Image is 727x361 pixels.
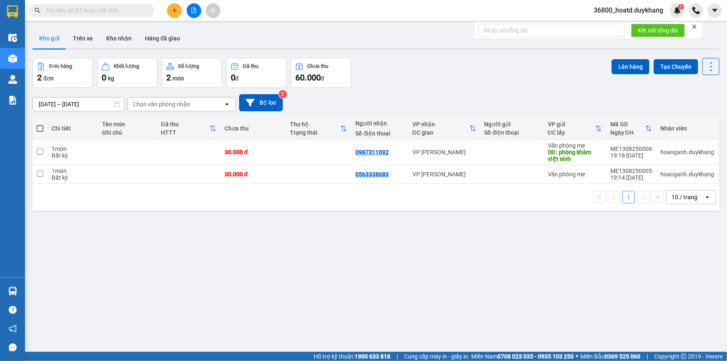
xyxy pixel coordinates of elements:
th: Toggle SortBy [606,118,656,140]
div: VP nhận [412,121,470,128]
button: plus [167,3,182,18]
span: close [692,24,697,30]
button: Khối lượng0kg [97,58,157,88]
img: warehouse-icon [8,287,17,296]
input: Tìm tên, số ĐT hoặc mã đơn [46,6,144,15]
button: 1 [622,191,635,203]
div: HTTT [161,129,210,136]
img: logo-vxr [7,5,18,18]
input: Nhập số tổng đài [479,24,625,37]
div: ME1308250006 [610,145,652,152]
div: 0563338683 [355,171,389,178]
div: 1 món [52,168,94,174]
span: plus [172,8,177,13]
span: 0 [231,73,235,83]
span: Cung cấp máy in - giấy in: [404,352,469,361]
button: Đã thu0đ [226,58,287,88]
button: Lên hàng [612,59,650,74]
img: warehouse-icon [8,33,17,42]
div: 10 / trang [672,193,697,201]
span: kg [108,75,114,82]
button: Chưa thu60.000đ [291,58,351,88]
button: Số lượng2món [162,58,222,88]
button: Hàng đã giao [138,28,187,48]
div: Số điện thoại [485,129,540,136]
div: Trạng thái [290,129,340,136]
img: warehouse-icon [8,75,17,84]
span: aim [210,8,216,13]
div: 30.000 đ [225,149,282,155]
div: hoanganh.duykhang [660,171,715,178]
div: 30.000 đ [225,171,282,178]
div: 1 món [52,145,94,152]
th: Toggle SortBy [157,118,220,140]
div: 0987311092 [355,149,389,155]
button: Kho gửi [32,28,66,48]
span: copyright [681,353,687,359]
span: file-add [191,8,197,13]
span: đ [321,75,324,82]
div: 19:14 [DATE] [610,174,652,181]
span: | [397,352,398,361]
div: Chưa thu [307,63,329,69]
div: Người nhận [355,120,404,127]
img: warehouse-icon [8,54,17,63]
input: Select a date range. [33,98,124,111]
span: question-circle [9,306,17,314]
div: ĐC lấy [548,129,595,136]
div: ME1308250005 [610,168,652,174]
div: Ghi chú [102,129,153,136]
div: Ngày ĐH [610,129,645,136]
span: search [35,8,40,13]
div: Đã thu [243,63,258,69]
th: Toggle SortBy [544,118,606,140]
button: caret-down [707,3,722,18]
span: đơn [43,75,54,82]
div: Người gửi [485,121,540,128]
button: Kết nối tổng đài [631,24,685,37]
span: | [647,352,648,361]
div: Văn phòng me [548,171,602,178]
strong: 1900 633 818 [355,353,390,360]
div: Số điện thoại [355,130,404,137]
span: Miền Nam [471,352,574,361]
span: Kết nối tổng đài [638,26,678,35]
span: 1 [680,4,682,10]
sup: 1 [678,4,684,10]
button: Kho nhận [100,28,138,48]
button: Tạo Chuyến [654,59,698,74]
div: Khối lượng [114,63,139,69]
div: Thu hộ [290,121,340,128]
span: Hỗ trợ kỹ thuật: [314,352,390,361]
span: 60.000 [295,73,321,83]
div: 19:18 [DATE] [610,152,652,159]
div: Nhân viên [660,125,715,132]
div: hoanganh.duykhang [660,149,715,155]
strong: 0708 023 035 - 0935 103 250 [497,353,574,360]
div: Bất kỳ [52,152,94,159]
div: VP gửi [548,121,595,128]
span: 2 [37,73,42,83]
span: món [172,75,184,82]
div: DĐ: phòng khám việt sinh [548,149,602,162]
div: Tên món [102,121,153,128]
button: Trên xe [66,28,100,48]
span: ⚪️ [576,355,578,358]
div: Đơn hàng [49,63,72,69]
strong: 0369 525 060 [605,353,640,360]
span: 2 [166,73,171,83]
img: solution-icon [8,96,17,105]
button: Đơn hàng2đơn [32,58,93,88]
span: 36800_hoatd.duykhang [587,5,670,15]
th: Toggle SortBy [286,118,351,140]
div: Mã GD [610,121,645,128]
span: 0 [102,73,106,83]
button: Bộ lọc [239,94,283,111]
span: notification [9,325,17,333]
img: phone-icon [692,7,700,14]
div: Đã thu [161,121,210,128]
div: Chọn văn phòng nhận [133,100,190,108]
div: Số lượng [178,63,200,69]
div: VP [PERSON_NAME] [412,171,476,178]
sup: 2 [279,90,287,98]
